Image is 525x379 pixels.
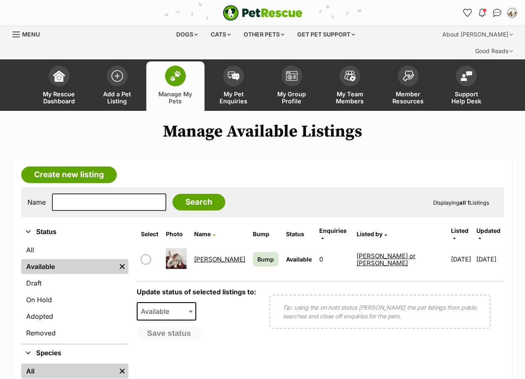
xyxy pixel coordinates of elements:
p: Tip: using the on hold status [PERSON_NAME] the pet listings from public searches and close off e... [283,303,477,320]
span: Listed by [357,230,382,237]
th: Status [283,224,315,244]
span: My Pet Enquiries [215,90,252,105]
a: Listed by [357,230,387,237]
a: Removed [21,325,128,340]
strong: all 1 [459,199,470,206]
a: My Rescue Dashboard [30,61,88,111]
div: Good Reads [469,43,519,59]
img: chat-41dd97257d64d25036548639549fe6c8038ab92f7586957e7f3b1b290dea8141.svg [493,9,502,17]
a: Favourites [461,6,474,20]
span: My Team Members [331,90,369,105]
a: All [21,242,128,257]
th: Bump [249,224,282,244]
th: Photo [163,224,190,244]
th: Select [138,224,162,244]
ul: Account quick links [461,6,519,20]
span: Available [138,306,177,317]
a: Create new listing [21,166,117,183]
img: help-desk-icon-fdf02630f3aa405de69fd3d07c3f3aa587a6932b1a1747fa1d2bba05be0121f9.svg [461,71,472,81]
a: Listed [451,227,468,241]
div: Status [21,241,128,344]
label: Name [27,198,46,206]
input: Search [173,194,225,210]
a: [PERSON_NAME] [194,255,245,263]
span: translation missing: en.admin.listings.index.attributes.enquiries [319,227,347,234]
span: Name [194,230,211,237]
span: Support Help Desk [448,90,485,105]
span: Available [137,302,197,320]
a: Remove filter [116,259,128,274]
label: Update status of selected listings to: [137,288,256,296]
div: Cats [205,26,237,43]
a: Available [21,259,116,274]
span: Displaying Listings [433,199,489,206]
a: Bump [253,252,279,267]
span: Add a Pet Listing [99,90,136,105]
a: Enquiries [319,227,347,241]
a: My Team Members [321,61,379,111]
img: Tim or Narelle Walsh profile pic [508,9,516,17]
button: Save status [137,327,202,340]
button: Notifications [476,6,489,20]
a: Draft [21,276,128,291]
a: Updated [476,227,500,241]
span: My Rescue Dashboard [40,90,78,105]
span: Updated [476,227,500,234]
span: Bump [257,255,274,264]
span: Member Resources [389,90,427,105]
a: My Pet Enquiries [205,61,263,111]
span: My Group Profile [273,90,311,105]
img: notifications-46538b983faf8c2785f20acdc204bb7945ddae34d4c08c2a6579f10ce5e182be.svg [479,9,486,17]
img: dashboard-icon-eb2f2d2d3e046f16d808141f083e7271f6b2e854fb5c12c21221c1fb7104beca.svg [53,70,65,82]
span: Menu [22,31,40,38]
div: Get pet support [291,26,361,43]
a: Adopted [21,309,128,324]
img: logo-e224e6f780fb5917bec1dbf3a21bbac754714ae5b6737aabdf751b685950b380.svg [223,5,303,21]
td: [DATE] [448,245,476,274]
span: Manage My Pets [157,90,194,105]
a: Manage My Pets [146,61,205,111]
span: Available [286,256,312,263]
a: Support Help Desk [437,61,495,111]
a: My Group Profile [263,61,321,111]
a: Member Resources [379,61,437,111]
img: pet-enquiries-icon-7e3ad2cf08bfb03b45e93fb7055b45f3efa6380592205ae92323e6603595dc1f.svg [228,71,239,81]
a: Remove filter [116,364,128,379]
div: Other pets [238,26,290,43]
a: PetRescue [223,5,303,21]
a: Name [194,230,215,237]
img: group-profile-icon-3fa3cf56718a62981997c0bc7e787c4b2cf8bcc04b72c1350f741eb67cf2f40e.svg [286,71,298,81]
td: 0 [316,245,352,274]
a: Menu [12,26,46,41]
button: Species [21,348,128,359]
span: Listed [451,227,468,234]
a: [PERSON_NAME] or [PERSON_NAME] [357,252,416,267]
img: manage-my-pets-icon-02211641906a0b7f246fdf0571729dbe1e7629f14944591b6c1af311fb30b64b.svg [170,71,181,81]
img: member-resources-icon-8e73f808a243e03378d46382f2149f9095a855e16c252ad45f914b54edf8863c.svg [402,70,414,81]
a: Add a Pet Listing [88,61,146,111]
button: Status [21,227,128,237]
div: About [PERSON_NAME] [436,26,519,43]
img: add-pet-listing-icon-0afa8454b4691262ce3f59096e99ab1cd57d4a30225e0717b998d2c9b9846f56.svg [111,70,123,82]
a: On Hold [21,292,128,307]
div: Dogs [170,26,204,43]
td: [DATE] [476,245,503,274]
a: All [21,364,116,379]
a: Conversations [490,6,504,20]
button: My account [505,6,519,20]
img: team-members-icon-5396bd8760b3fe7c0b43da4ab00e1e3bb1a5d9ba89233759b79545d2d3fc5d0d.svg [344,71,356,81]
